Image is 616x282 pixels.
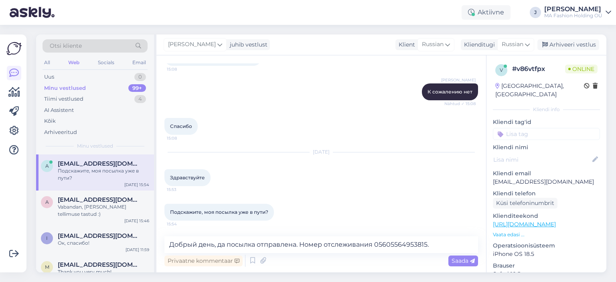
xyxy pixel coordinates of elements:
[164,256,243,266] div: Privaatne kommentaar
[461,41,495,49] div: Klienditugi
[502,40,523,49] span: Russian
[58,196,141,203] span: ave.paabo@icloud.com
[167,221,197,227] span: 15:54
[131,57,148,68] div: Email
[164,236,478,253] textarea: Добрый день, да посылка отправлена. Номер отслеживания 05605564953815.
[422,40,444,49] span: Russian
[493,178,600,186] p: [EMAIL_ADDRESS][DOMAIN_NAME]
[493,118,600,126] p: Kliendi tag'id
[512,64,565,74] div: # v86vtfpx
[493,106,600,113] div: Kliendi info
[428,89,472,95] span: К сожалению нет
[96,57,116,68] div: Socials
[493,155,591,164] input: Lisa nimi
[444,101,476,107] span: Nähtud ✓ 15:08
[493,143,600,152] p: Kliendi nimi
[58,203,149,218] div: Vabandan, [PERSON_NAME] tellimuse tastud :)
[441,77,476,83] span: [PERSON_NAME]
[227,41,267,49] div: juhib vestlust
[167,135,197,141] span: 15:08
[46,235,48,241] span: I
[44,84,86,92] div: Minu vestlused
[170,123,192,129] span: Спасибо
[50,42,82,50] span: Otsi kliente
[493,231,600,238] p: Vaata edasi ...
[500,67,503,73] span: v
[44,128,77,136] div: Arhiveeritud
[493,169,600,178] p: Kliendi email
[58,160,141,167] span: alusik1000@gmail.com
[44,106,74,114] div: AI Assistent
[493,250,600,258] p: iPhone OS 18.5
[170,174,205,181] span: Здравствуйте
[167,187,197,193] span: 15:53
[44,73,54,81] div: Uus
[44,117,56,125] div: Kõik
[45,199,49,205] span: a
[164,148,478,156] div: [DATE]
[167,66,197,72] span: 15:08
[6,41,22,56] img: Askly Logo
[544,12,602,19] div: MA Fashion Holding OÜ
[544,6,611,19] a: [PERSON_NAME]MA Fashion Holding OÜ
[493,212,600,220] p: Klienditeekond
[77,142,113,150] span: Minu vestlused
[43,57,52,68] div: All
[58,232,141,239] span: Ipodgurskaa115@gmail.com
[537,39,599,50] div: Arhiveeri vestlus
[493,198,557,209] div: Küsi telefoninumbrit
[58,261,141,268] span: mims_sarandalieva@abv.bg
[452,257,475,264] span: Saada
[493,241,600,250] p: Operatsioonisüsteem
[493,221,556,228] a: [URL][DOMAIN_NAME]
[126,247,149,253] div: [DATE] 11:59
[67,57,81,68] div: Web
[493,128,600,140] input: Lisa tag
[495,82,584,99] div: [GEOGRAPHIC_DATA], [GEOGRAPHIC_DATA]
[565,65,598,73] span: Online
[493,189,600,198] p: Kliendi telefon
[58,268,149,276] div: Thank you very much!
[134,73,146,81] div: 0
[395,41,415,49] div: Klient
[530,7,541,18] div: J
[124,218,149,224] div: [DATE] 15:46
[58,167,149,182] div: Подскажите, моя посылка уже в пути?
[134,95,146,103] div: 4
[128,84,146,92] div: 99+
[462,5,511,20] div: Aktiivne
[45,163,49,169] span: a
[45,264,49,270] span: m
[124,182,149,188] div: [DATE] 15:54
[170,209,268,215] span: Подскажите, моя посылка уже в пути?
[168,40,216,49] span: [PERSON_NAME]
[44,95,83,103] div: Tiimi vestlused
[58,239,149,247] div: Ок, спасибо!
[493,262,600,270] p: Brauser
[544,6,602,12] div: [PERSON_NAME]
[493,270,600,278] p: Safari 18.5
